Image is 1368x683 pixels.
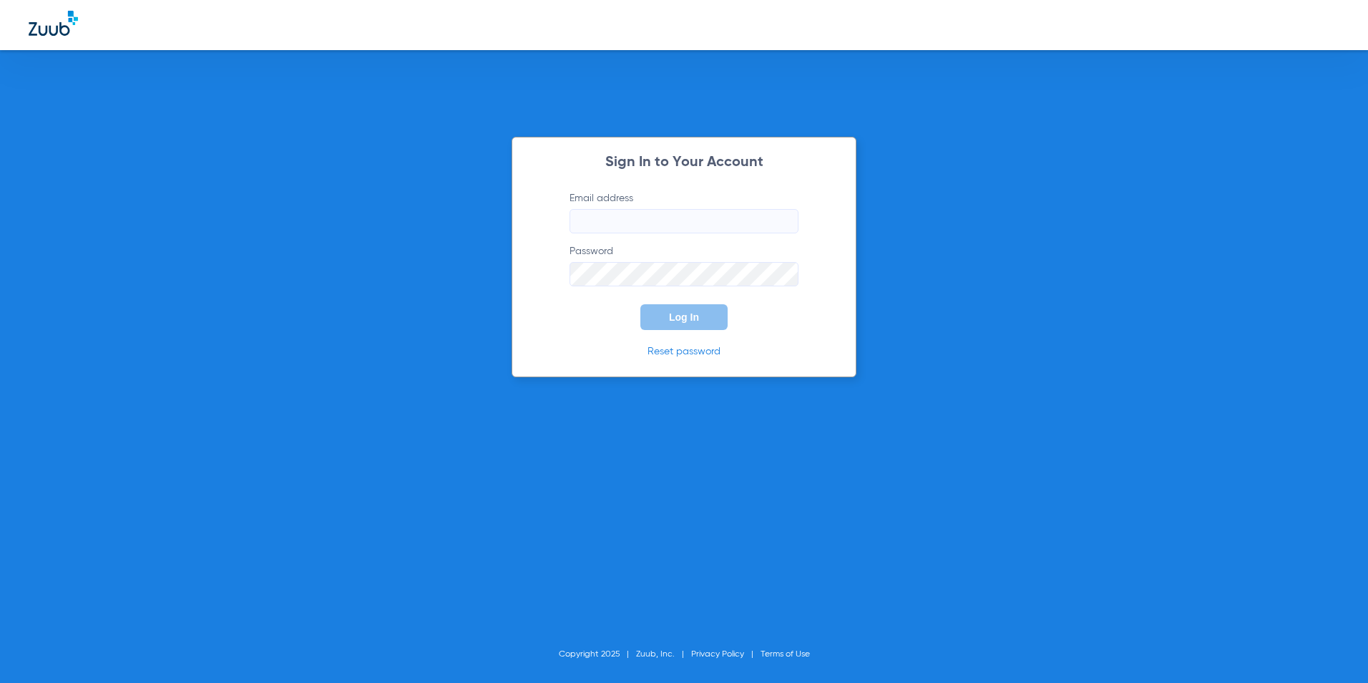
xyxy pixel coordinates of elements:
button: Log In [640,304,728,330]
label: Email address [570,191,798,233]
li: Zuub, Inc. [636,647,691,662]
input: Password [570,262,798,286]
img: Zuub Logo [29,11,78,36]
a: Reset password [648,347,720,357]
li: Copyright 2025 [559,647,636,662]
span: Log In [669,311,699,323]
input: Email address [570,209,798,233]
a: Privacy Policy [691,650,744,659]
h2: Sign In to Your Account [548,155,820,170]
label: Password [570,244,798,286]
a: Terms of Use [761,650,810,659]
